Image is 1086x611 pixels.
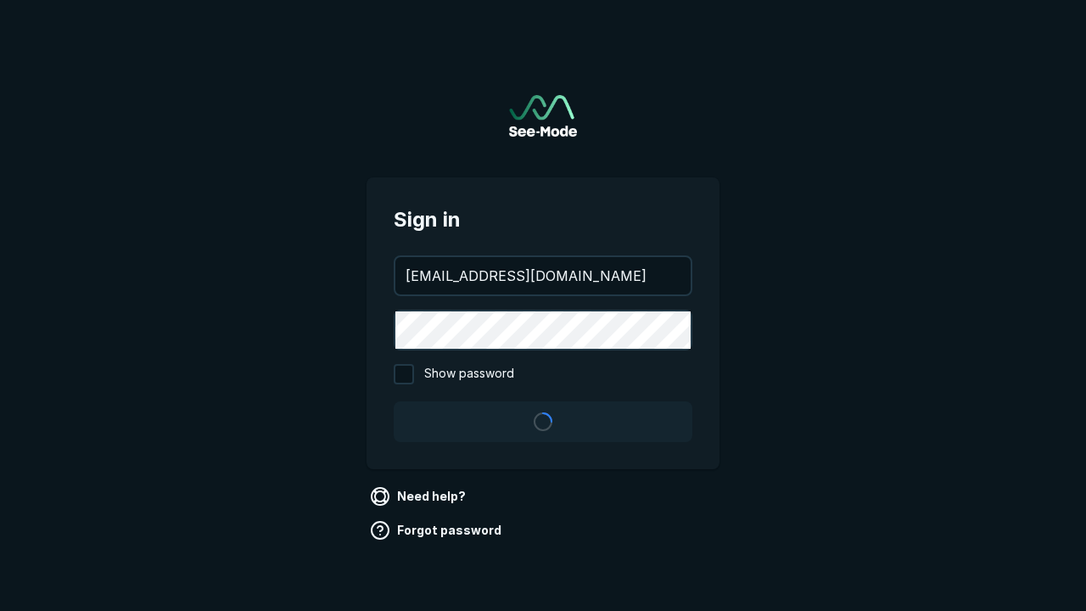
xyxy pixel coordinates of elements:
input: your@email.com [395,257,691,294]
a: Go to sign in [509,95,577,137]
span: Show password [424,364,514,384]
img: See-Mode Logo [509,95,577,137]
a: Forgot password [367,517,508,544]
a: Need help? [367,483,473,510]
span: Sign in [394,205,692,235]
